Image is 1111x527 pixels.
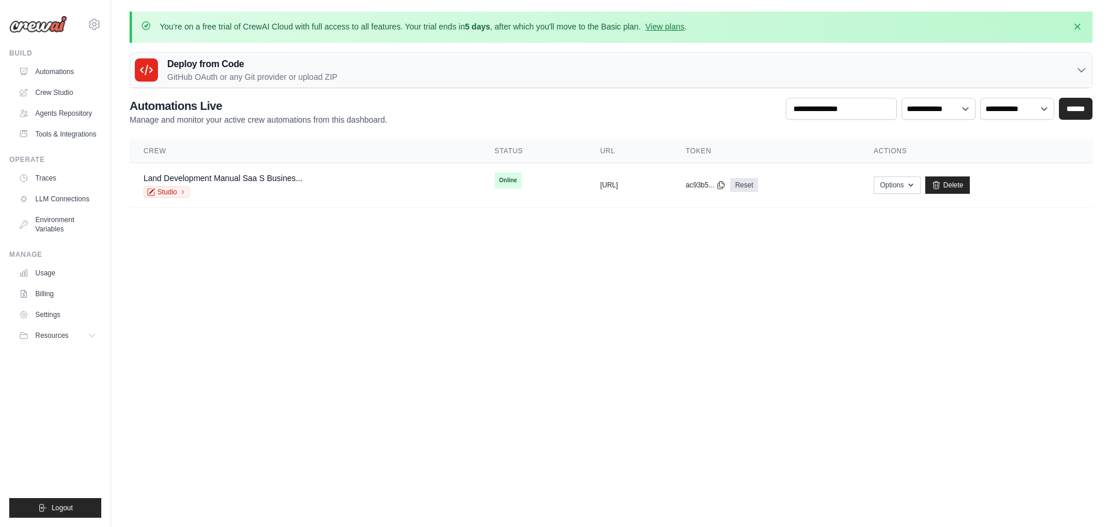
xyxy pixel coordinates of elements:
[925,176,970,194] a: Delete
[14,169,101,187] a: Traces
[465,22,490,31] strong: 5 days
[14,62,101,81] a: Automations
[9,498,101,518] button: Logout
[730,178,757,192] a: Reset
[14,264,101,282] a: Usage
[9,155,101,164] div: Operate
[14,211,101,238] a: Environment Variables
[14,305,101,324] a: Settings
[686,180,726,190] button: ac93b5...
[495,172,522,189] span: Online
[874,176,921,194] button: Options
[672,139,860,163] th: Token
[144,174,303,183] a: Land Development Manual Saa S Busines...
[645,22,684,31] a: View plans
[130,98,387,114] h2: Automations Live
[14,104,101,123] a: Agents Repository
[167,57,337,71] h3: Deploy from Code
[160,21,687,32] p: You're on a free trial of CrewAI Cloud with full access to all features. Your trial ends in , aft...
[144,186,190,198] a: Studio
[14,190,101,208] a: LLM Connections
[860,139,1092,163] th: Actions
[9,16,67,33] img: Logo
[51,503,73,513] span: Logout
[14,285,101,303] a: Billing
[35,331,68,340] span: Resources
[130,139,481,163] th: Crew
[14,83,101,102] a: Crew Studio
[9,49,101,58] div: Build
[9,250,101,259] div: Manage
[586,139,672,163] th: URL
[14,326,101,345] button: Resources
[130,114,387,126] p: Manage and monitor your active crew automations from this dashboard.
[481,139,587,163] th: Status
[14,125,101,143] a: Tools & Integrations
[167,71,337,83] p: GitHub OAuth or any Git provider or upload ZIP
